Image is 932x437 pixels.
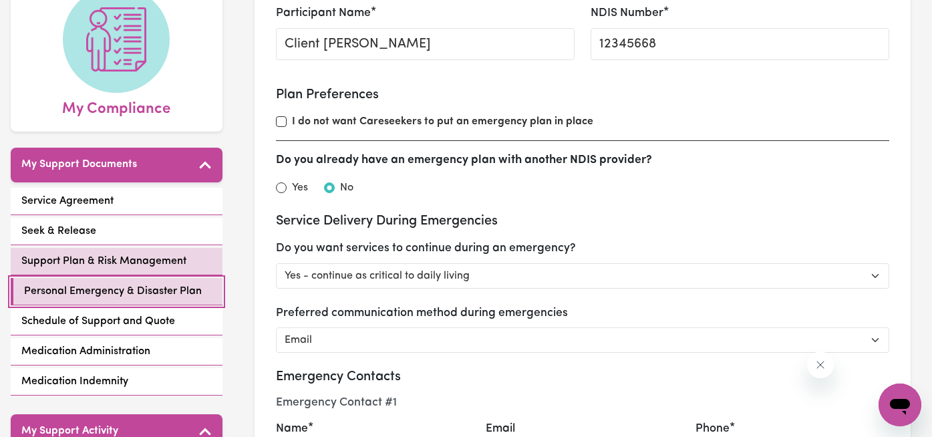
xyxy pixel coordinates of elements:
span: Seek & Release [21,223,96,239]
h3: Plan Preferences [276,87,889,103]
strong: I do not want Careseekers to put an emergency plan in place [292,116,593,127]
span: Personal Emergency & Disaster Plan [24,283,202,299]
a: Personal Emergency & Disaster Plan [11,278,222,305]
span: Schedule of Support and Quote [21,313,175,329]
span: Medication Indemnity [21,374,128,390]
a: Support Plan & Risk Management [11,248,222,275]
button: My Support Documents [11,148,222,182]
h3: Emergency Contacts [276,369,889,385]
h4: Emergency Contact # 1 [276,396,889,410]
label: Do you want services to continue during an emergency? [276,240,576,257]
label: Participant Name [276,5,371,22]
label: No [340,180,353,196]
label: NDIS Number [591,5,663,22]
label: Do you already have an emergency plan with another NDIS provider? [276,152,652,169]
label: Yes [292,180,308,196]
h5: My Support Documents [21,158,137,171]
a: Seek & Release [11,218,222,245]
h3: Service Delivery During Emergencies [276,213,889,229]
span: My Compliance [62,93,170,121]
span: Need any help? [8,9,81,20]
iframe: Close message [807,351,834,378]
span: Support Plan & Risk Management [21,253,186,269]
a: Medication Indemnity [11,368,222,396]
span: Service Agreement [21,193,114,209]
a: Medication Administration [11,338,222,366]
span: Medication Administration [21,343,150,359]
a: Schedule of Support and Quote [11,308,222,335]
label: Preferred communication method during emergencies [276,305,568,322]
iframe: Button to launch messaging window [879,384,921,426]
a: Service Agreement [11,188,222,215]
